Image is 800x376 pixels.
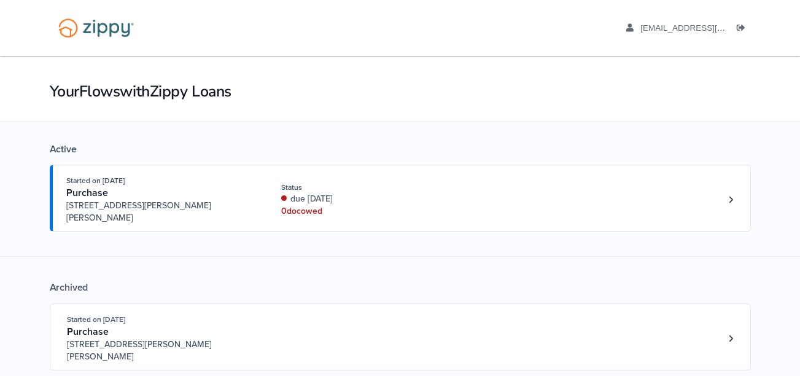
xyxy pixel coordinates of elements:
span: [STREET_ADDRESS][PERSON_NAME][PERSON_NAME] [67,339,254,363]
div: due [DATE] [281,193,445,205]
a: edit profile [626,23,782,36]
a: Log out [737,23,750,36]
a: Open loan 4201219 [50,165,751,232]
span: Purchase [67,326,109,338]
img: Logo [50,12,142,44]
span: andcook84@outlook.com [640,23,781,33]
a: Open loan 3844698 [50,304,751,370]
div: Status [281,182,445,193]
span: [STREET_ADDRESS][PERSON_NAME][PERSON_NAME] [66,200,254,224]
div: 0 doc owed [281,205,445,217]
a: Loan number 3844698 [722,329,740,348]
span: Started on [DATE] [67,315,125,324]
div: Archived [50,281,751,294]
h1: Your Flows with Zippy Loans [50,81,751,102]
span: Purchase [66,187,108,199]
div: Active [50,143,751,155]
span: Started on [DATE] [66,176,125,185]
a: Loan number 4201219 [722,190,740,209]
